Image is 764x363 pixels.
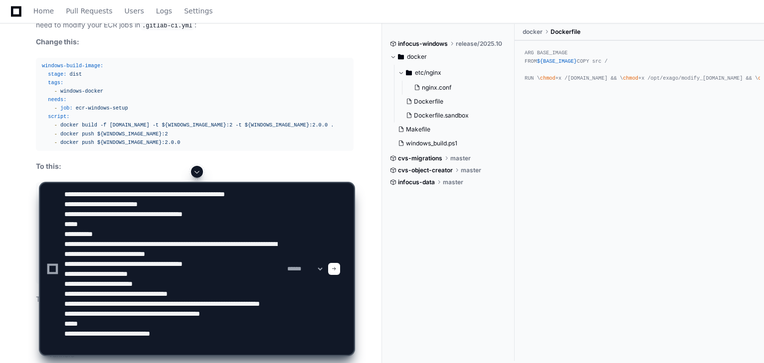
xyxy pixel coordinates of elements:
[398,154,442,162] span: cvs-migrations
[398,40,448,48] span: infocus-windows
[54,105,57,111] span: -
[69,71,82,77] span: dist
[422,84,451,92] span: nginx.conf
[66,8,112,14] span: Pull Requests
[48,71,66,77] span: stage:
[540,75,556,81] span: chmod
[456,40,502,48] span: release/2025.10
[450,154,471,162] span: master
[60,88,103,94] span: windows-docker
[162,122,232,128] span: ${WINDOWS_IMAGE_NAME}:2
[184,8,212,14] span: Settings
[60,131,79,137] span: docker
[523,28,543,36] span: docker
[331,122,334,128] span: .
[60,105,73,111] span: job:
[398,51,404,63] svg: Directory
[394,122,501,136] button: Makefile
[402,109,501,122] button: Dockerfile.sandbox
[245,122,328,128] span: ${WINDOWS_IMAGE_NAME}:2.0.0
[42,63,103,69] span: windows-build-image:
[33,8,54,14] span: Home
[406,139,457,147] span: windows_build.ps1
[410,81,501,95] button: nginx.conf
[60,122,79,128] span: docker
[414,112,469,120] span: Dockerfile.sandbox
[394,136,501,150] button: windows_build.ps1
[402,95,501,109] button: Dockerfile
[525,49,754,83] div: ARG BASE_IMAGE FROM COPY src / RUN \ +x /[DOMAIN_NAME] && \ +x /opt/exago/modify_[DOMAIN_NAME] &&...
[153,122,159,128] span: -t
[97,131,168,137] span: ${WINDOWS_IMAGE_NAME}:2
[48,114,69,120] span: script:
[36,37,79,46] strong: Change this:
[100,122,106,128] span: -f
[54,88,57,94] span: -
[406,67,412,79] svg: Directory
[54,139,57,145] span: -
[623,75,638,81] span: chmod
[125,8,144,14] span: Users
[407,53,427,61] span: docker
[60,139,79,145] span: docker
[414,98,443,106] span: Dockerfile
[48,80,63,86] span: tags:
[415,69,441,77] span: etc/nginx
[54,131,57,137] span: -
[390,49,507,65] button: docker
[48,97,66,103] span: needs:
[82,131,94,137] span: push
[82,122,97,128] span: build
[156,8,172,14] span: Logs
[398,65,507,81] button: etc/nginx
[537,58,577,64] span: ${BASE_IMAGE}
[140,21,194,30] code: .gitlab-ci.yml
[36,162,61,170] strong: To this:
[76,105,128,111] span: ecr-windows-setup
[110,122,150,128] span: [DOMAIN_NAME]
[54,122,57,128] span: -
[235,122,241,128] span: -t
[551,28,580,36] span: Dockerfile
[406,125,430,133] span: Makefile
[82,139,94,145] span: push
[97,139,180,145] span: ${WINDOWS_IMAGE_NAME}:2.0.0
